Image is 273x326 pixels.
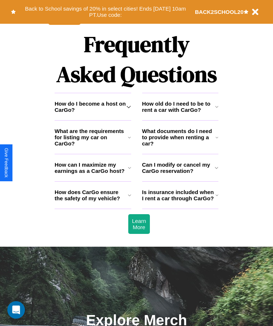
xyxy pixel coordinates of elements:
[142,128,216,147] h3: What documents do I need to provide when renting a car?
[142,101,215,113] h3: How old do I need to be to rent a car with CarGo?
[142,189,215,201] h3: Is insurance included when I rent a car through CarGo?
[142,162,215,174] h3: Can I modify or cancel my CarGo reservation?
[4,148,9,178] div: Give Feedback
[55,101,126,113] h3: How do I become a host on CarGo?
[55,162,128,174] h3: How can I maximize my earnings as a CarGo host?
[55,26,218,93] h1: Frequently Asked Questions
[195,9,244,15] b: BACK2SCHOOL20
[55,128,128,147] h3: What are the requirements for listing my car on CarGo?
[16,4,195,20] button: Back to School savings of 20% in select cities! Ends [DATE] 10am PT.Use code:
[55,189,128,201] h3: How does CarGo ensure the safety of my vehicle?
[128,214,150,234] button: Learn More
[7,301,25,319] div: Open Intercom Messenger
